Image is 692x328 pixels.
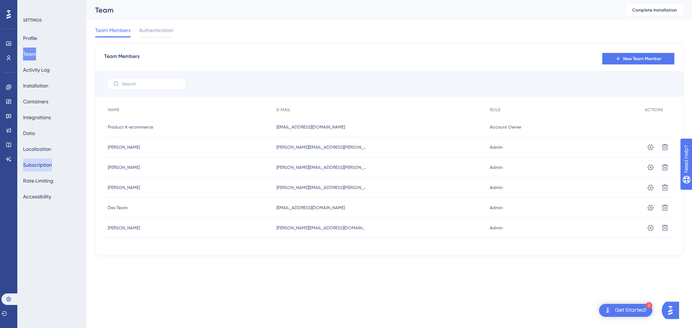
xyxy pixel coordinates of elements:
button: Profile [23,32,37,45]
span: Product K-ecommerce [108,124,153,130]
span: [PERSON_NAME] [108,165,140,170]
button: Containers [23,95,48,108]
div: Team [95,5,608,15]
span: Need Help? [17,2,45,10]
span: ACTIONS [645,107,663,113]
span: Team Members [95,26,130,35]
button: Activity Log [23,63,50,76]
button: Installation [23,79,48,92]
input: Search [122,81,180,86]
span: [PERSON_NAME] [108,144,140,150]
div: 2 [646,302,652,309]
span: New Team Member [623,56,661,62]
button: Accessibility [23,190,51,203]
span: [EMAIL_ADDRESS][DOMAIN_NAME] [276,124,345,130]
span: Admin [490,144,503,150]
span: ROLE [490,107,500,113]
span: [PERSON_NAME][EMAIL_ADDRESS][PERSON_NAME][DOMAIN_NAME] [276,144,367,150]
span: Authentication [139,26,173,35]
span: Admin [490,205,503,211]
span: [EMAIL_ADDRESS][DOMAIN_NAME] [276,205,345,211]
span: NAME [108,107,119,113]
span: Admin [490,185,503,190]
span: [PERSON_NAME] [108,225,140,231]
img: launcher-image-alternative-text [603,306,612,315]
div: Open Get Started! checklist, remaining modules: 2 [599,304,652,317]
span: Complete Installation [632,7,677,13]
span: Team Members [104,52,139,65]
span: Admin [490,225,503,231]
span: [PERSON_NAME] [108,185,140,190]
span: Admin [490,165,503,170]
iframe: UserGuiding AI Assistant Launcher [662,300,683,321]
span: E-MAIL [276,107,290,113]
span: [PERSON_NAME][EMAIL_ADDRESS][PERSON_NAME][DOMAIN_NAME] [276,185,367,190]
button: Subscription [23,158,52,171]
button: Team [23,48,36,60]
span: [PERSON_NAME][EMAIL_ADDRESS][DOMAIN_NAME] [276,225,367,231]
button: Complete Installation [626,4,683,16]
div: Get Started! [615,306,647,314]
span: [PERSON_NAME][EMAIL_ADDRESS][PERSON_NAME][DOMAIN_NAME] [276,165,367,170]
button: Localization [23,143,51,156]
button: Data [23,127,35,140]
span: Dev Team [108,205,128,211]
button: Integrations [23,111,51,124]
div: SETTINGS [23,17,81,23]
span: Account Owner [490,124,522,130]
button: New Team Member [602,53,674,64]
button: Rate Limiting [23,174,53,187]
